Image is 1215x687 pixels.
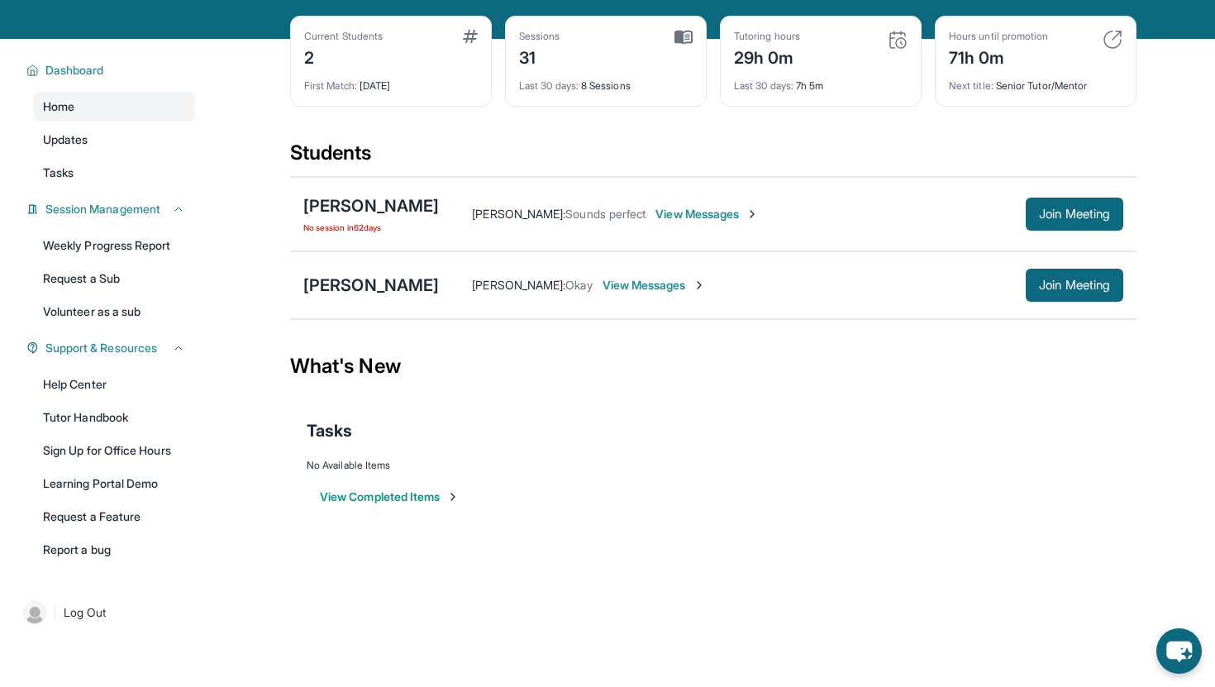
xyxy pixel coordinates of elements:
[734,30,800,43] div: Tutoring hours
[53,603,57,623] span: |
[304,43,383,69] div: 2
[463,30,478,43] img: card
[303,221,439,234] span: No session in 62 days
[45,340,157,356] span: Support & Resources
[519,69,693,93] div: 8 Sessions
[45,201,160,217] span: Session Management
[23,601,46,624] img: user-img
[304,30,383,43] div: Current Students
[655,206,759,222] span: View Messages
[307,419,352,442] span: Tasks
[64,604,107,621] span: Log Out
[888,30,908,50] img: card
[304,69,478,93] div: [DATE]
[734,79,793,92] span: Last 30 days :
[949,79,993,92] span: Next title :
[307,459,1120,472] div: No Available Items
[693,279,706,292] img: Chevron-Right
[565,278,592,292] span: Okay
[472,207,565,221] span: [PERSON_NAME] :
[33,92,195,122] a: Home
[33,158,195,188] a: Tasks
[17,594,195,631] a: |Log Out
[39,340,185,356] button: Support & Resources
[734,69,908,93] div: 7h 5m
[303,194,439,217] div: [PERSON_NAME]
[1026,269,1123,302] button: Join Meeting
[43,131,88,148] span: Updates
[1103,30,1122,50] img: card
[320,489,460,505] button: View Completed Items
[33,231,195,260] a: Weekly Progress Report
[304,79,357,92] span: First Match :
[33,502,195,532] a: Request a Feature
[33,297,195,327] a: Volunteer as a sub
[39,201,185,217] button: Session Management
[734,43,800,69] div: 29h 0m
[43,98,74,115] span: Home
[1039,280,1110,290] span: Join Meeting
[472,278,565,292] span: [PERSON_NAME] :
[33,436,195,465] a: Sign Up for Office Hours
[33,535,195,565] a: Report a bug
[45,62,104,79] span: Dashboard
[519,43,560,69] div: 31
[1156,628,1202,674] button: chat-button
[949,30,1048,43] div: Hours until promotion
[43,165,74,181] span: Tasks
[603,277,706,293] span: View Messages
[290,330,1136,403] div: What's New
[949,43,1048,69] div: 71h 0m
[290,140,1136,176] div: Students
[674,30,693,45] img: card
[33,403,195,432] a: Tutor Handbook
[519,79,579,92] span: Last 30 days :
[33,125,195,155] a: Updates
[303,274,439,297] div: [PERSON_NAME]
[1039,209,1110,219] span: Join Meeting
[949,69,1122,93] div: Senior Tutor/Mentor
[746,208,759,221] img: Chevron-Right
[39,62,185,79] button: Dashboard
[33,469,195,499] a: Learning Portal Demo
[33,370,195,399] a: Help Center
[1026,198,1123,231] button: Join Meeting
[565,207,646,221] span: Sounds perfect
[519,30,560,43] div: Sessions
[33,264,195,293] a: Request a Sub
